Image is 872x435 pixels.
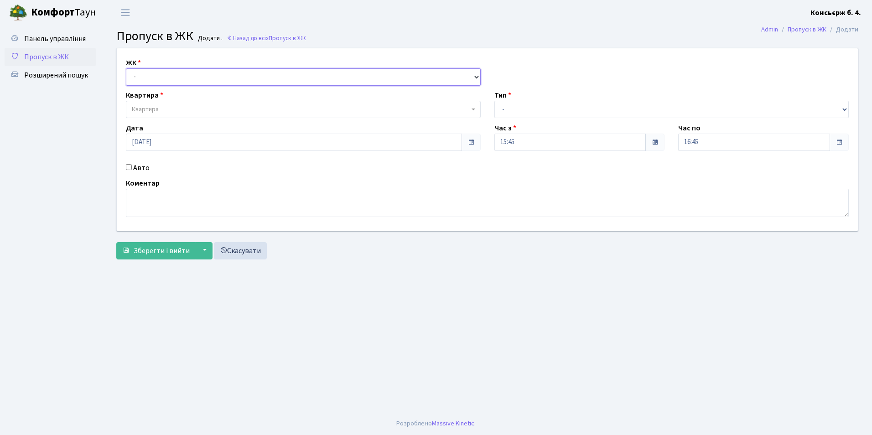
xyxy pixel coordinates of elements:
[494,123,516,134] label: Час з
[24,34,86,44] span: Панель управління
[9,4,27,22] img: logo.png
[114,5,137,20] button: Переключити навігацію
[396,419,476,429] div: Розроблено .
[134,246,190,256] span: Зберегти і вийти
[747,20,872,39] nav: breadcrumb
[31,5,75,20] b: Комфорт
[227,34,306,42] a: Назад до всіхПропуск в ЖК
[432,419,474,428] a: Massive Kinetic
[126,90,163,101] label: Квартира
[5,48,96,66] a: Пропуск в ЖК
[126,178,160,189] label: Коментар
[126,57,141,68] label: ЖК
[826,25,858,35] li: Додати
[24,52,69,62] span: Пропуск в ЖК
[116,242,196,259] button: Зберегти і вийти
[810,8,861,18] b: Консьєрж б. 4.
[116,27,193,45] span: Пропуск в ЖК
[761,25,778,34] a: Admin
[132,105,159,114] span: Квартира
[678,123,701,134] label: Час по
[5,66,96,84] a: Розширений пошук
[24,70,88,80] span: Розширений пошук
[5,30,96,48] a: Панель управління
[494,90,511,101] label: Тип
[810,7,861,18] a: Консьєрж б. 4.
[31,5,96,21] span: Таун
[269,34,306,42] span: Пропуск в ЖК
[214,242,267,259] a: Скасувати
[133,162,150,173] label: Авто
[126,123,143,134] label: Дата
[196,35,223,42] small: Додати .
[788,25,826,34] a: Пропуск в ЖК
